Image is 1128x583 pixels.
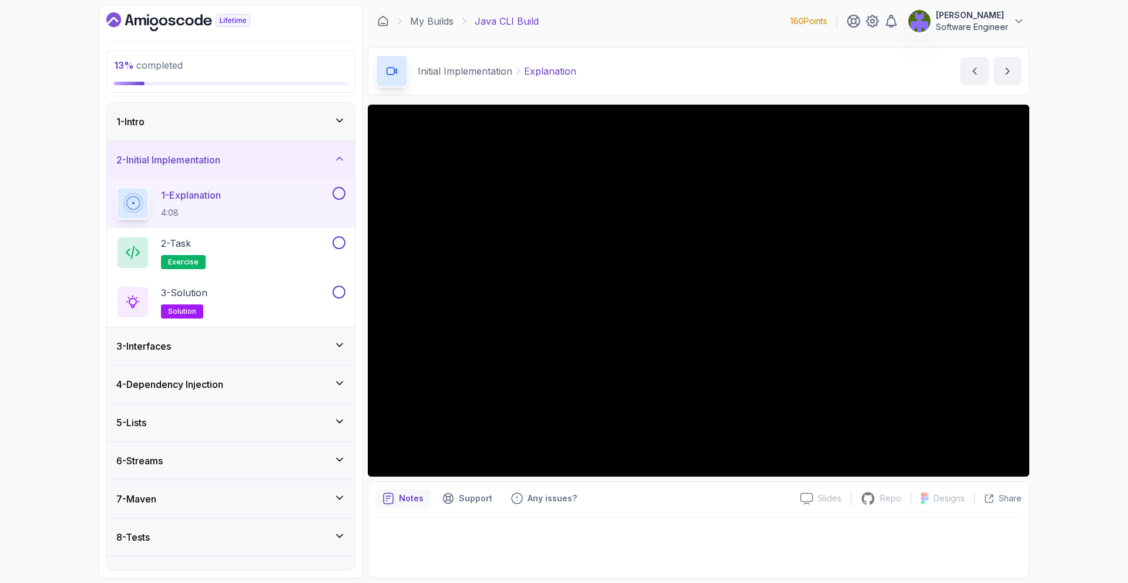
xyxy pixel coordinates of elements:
h3: 4 - Dependency Injection [116,377,223,391]
span: exercise [168,257,199,267]
button: previous content [961,57,989,85]
button: 6-Streams [107,442,355,480]
button: user profile image[PERSON_NAME]Software Engineer [908,9,1025,33]
button: 3-Solutionsolution [116,286,345,319]
h3: 9 - Spring Boot [116,568,179,582]
a: Dashboard [377,15,389,27]
button: 2-Taskexercise [116,236,345,269]
p: 4:08 [161,207,221,219]
p: Designs [934,492,965,504]
span: completed [114,59,183,71]
p: 3 - Solution [161,286,207,300]
button: 7-Maven [107,480,355,518]
h3: 6 - Streams [116,454,163,468]
p: [PERSON_NAME] [936,9,1008,21]
p: Slides [818,492,841,504]
button: next content [993,57,1022,85]
iframe: 1 - Initital Implementation [368,105,1029,477]
button: Feedback button [504,489,584,508]
a: My Builds [410,14,454,28]
button: 5-Lists [107,404,355,441]
p: 160 Points [790,15,827,27]
p: Support [459,492,492,504]
p: Java CLI Build [475,14,539,28]
button: notes button [375,489,431,508]
p: 1 - Explanation [161,188,221,202]
p: Initial Implementation [418,64,512,78]
p: Software Engineer [936,21,1008,33]
h3: 8 - Tests [116,530,150,544]
p: Any issues? [528,492,577,504]
p: Notes [399,492,424,504]
button: 1-Intro [107,103,355,140]
button: Support button [435,489,499,508]
h3: 7 - Maven [116,492,156,506]
img: user profile image [908,10,931,32]
h3: 3 - Interfaces [116,339,171,353]
p: Explanation [524,64,576,78]
p: Repo [880,492,901,504]
h3: 1 - Intro [116,115,145,129]
h3: 5 - Lists [116,416,146,430]
a: Dashboard [106,12,277,31]
button: Share [974,492,1022,504]
p: 2 - Task [161,236,191,250]
span: solution [168,307,196,316]
span: 13 % [114,59,134,71]
button: 1-Explanation4:08 [116,187,345,220]
button: 4-Dependency Injection [107,366,355,403]
button: 2-Initial Implementation [107,141,355,179]
button: 3-Interfaces [107,327,355,365]
h3: 2 - Initial Implementation [116,153,220,167]
button: 8-Tests [107,518,355,556]
p: Share [999,492,1022,504]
